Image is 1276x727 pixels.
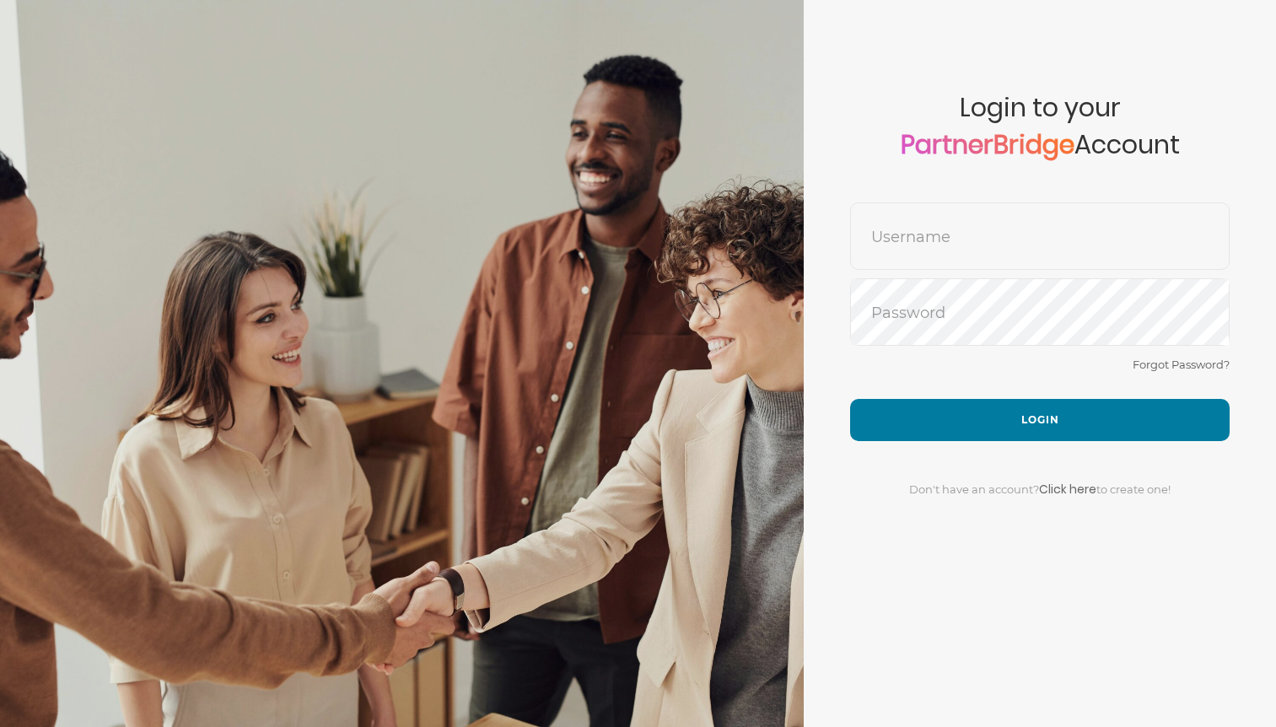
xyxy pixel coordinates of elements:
[901,127,1074,163] a: PartnerBridge
[850,399,1230,441] button: Login
[1039,481,1096,498] a: Click here
[1133,358,1230,371] a: Forgot Password?
[909,482,1171,496] span: Don't have an account? to create one!
[850,93,1230,202] span: Login to your Account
